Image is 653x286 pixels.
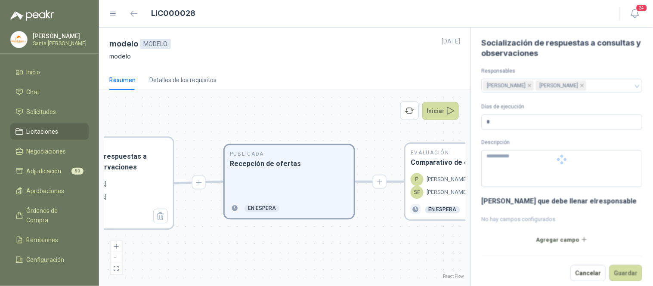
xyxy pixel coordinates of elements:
p: P [415,175,419,184]
p: [PERSON_NAME] [427,175,468,184]
div: MODELO [140,39,171,49]
a: Inicio [10,64,89,80]
p: [DATE] [442,38,460,45]
p: modelo [109,52,460,60]
div: PublicadaRecepción de ofertasEn espera [225,145,354,218]
img: Logo peakr [10,10,54,21]
a: Adjudicación50 [10,163,89,179]
span: Configuración [27,255,65,264]
button: Agregar [373,175,387,189]
h3: Socialización de respuestas a consultas y observaciones [49,151,168,173]
div: EvaluaciónComparativo de ofertasP[PERSON_NAME]SF[PERSON_NAME]En espera [405,144,535,220]
div: React Flow controls [111,241,122,274]
h2: Publicada [230,151,349,159]
div: PublicadaSocialización de respuestas a consultas y observaciones[PERSON_NAME][PERSON_NAME] [44,138,173,229]
a: Órdenes de Compra [10,203,89,228]
span: Aprobaciones [27,186,65,196]
a: Negociaciones [10,143,89,160]
p: [PERSON_NAME] [427,188,468,197]
p: SF [414,188,421,197]
span: 50 [71,168,84,175]
div: Resumen [109,75,136,85]
p: Santa [PERSON_NAME] [33,41,87,46]
h2: Publicada [49,143,168,151]
button: Iniciar [422,102,459,120]
span: Inicio [27,68,40,77]
div: Detalles de los requisitos [149,75,217,85]
span: Licitaciones [27,127,59,136]
div: En espera [244,205,279,212]
a: Remisiones [10,232,89,248]
button: 24 [627,6,643,22]
a: React Flow attribution [443,274,464,279]
img: Company Logo [11,31,27,48]
button: zoom out [111,252,122,263]
span: Negociaciones [27,147,66,156]
span: Chat [27,87,40,97]
span: 24 [636,4,648,12]
h2: Evaluación [411,149,529,157]
button: Agregar [192,175,206,190]
a: Solicitudes [10,104,89,120]
g: Edge from 9906738e-117f-43f0-a6ed-b376013c858d to 560410d9-731f-46e7-80a2-b376013c858d [175,182,223,184]
a: Licitaciones [10,123,89,140]
a: Aprobaciones [10,183,89,199]
button: zoom in [111,241,122,252]
div: En espera [425,206,460,214]
p: [PERSON_NAME] [33,33,87,39]
span: Adjudicación [27,166,62,176]
span: Remisiones [27,235,59,245]
a: Chat [10,84,89,100]
h1: LIC000028 [152,7,196,19]
h3: Comparativo de ofertas [411,157,529,168]
h3: modelo [109,38,138,50]
a: Configuración [10,252,89,268]
span: Solicitudes [27,107,56,117]
span: Órdenes de Compra [27,206,80,225]
button: fit view [111,263,122,274]
h3: Recepción de ofertas [230,159,349,169]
